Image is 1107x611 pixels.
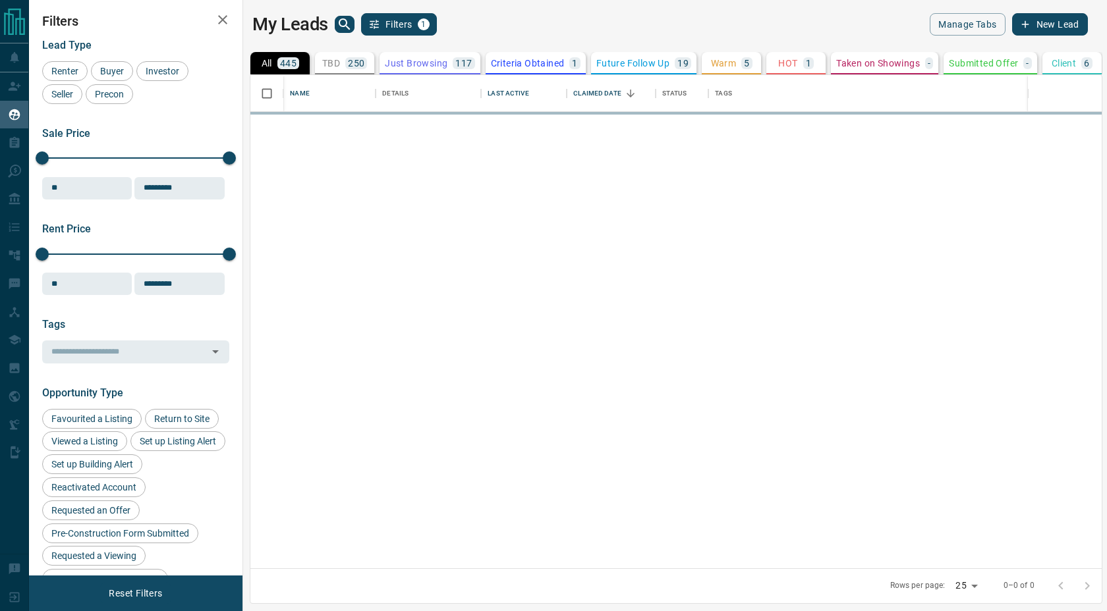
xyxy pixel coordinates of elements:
span: Reactivated Account [47,482,141,492]
p: - [1026,59,1029,68]
button: Sort [621,84,640,103]
div: Seller [42,84,82,104]
p: Rows per page: [890,580,946,591]
button: Filters1 [361,13,437,36]
div: Requested an Offer [42,500,140,520]
div: Details [376,75,481,112]
p: Client [1052,59,1076,68]
div: Buyer [91,61,133,81]
p: 5 [744,59,749,68]
div: Pre-Construction Form Submitted [42,523,198,543]
div: Name [290,75,310,112]
p: Criteria Obtained [491,59,565,68]
p: 250 [348,59,364,68]
p: All [262,59,272,68]
p: Just Browsing [385,59,447,68]
div: Last Active [481,75,567,112]
span: Tags [42,318,65,331]
p: 0–0 of 0 [1004,580,1035,591]
p: TBD [322,59,340,68]
button: search button [335,16,355,33]
div: Set up Listing Alert [130,431,225,451]
div: Favourited a Listing [42,409,142,429]
span: Set up Listing Alert [135,436,221,446]
span: Contact an Agent Request [47,573,163,584]
span: Buyer [96,66,128,76]
span: Return to Site [150,413,214,424]
div: Reactivated Account [42,477,146,497]
p: Warm [711,59,737,68]
p: 19 [677,59,689,68]
div: Tags [715,75,732,112]
p: Taken on Showings [836,59,920,68]
div: Status [662,75,687,112]
span: Opportunity Type [42,386,123,399]
div: Details [382,75,409,112]
h2: Filters [42,13,229,29]
span: Requested a Viewing [47,550,141,561]
p: 1 [572,59,577,68]
div: Precon [86,84,133,104]
span: Pre-Construction Form Submitted [47,528,194,539]
button: New Lead [1012,13,1088,36]
p: 445 [280,59,297,68]
span: Investor [141,66,184,76]
p: 1 [806,59,811,68]
span: Set up Building Alert [47,459,138,469]
div: Last Active [488,75,528,112]
div: Status [656,75,708,112]
span: Rent Price [42,223,91,235]
span: Lead Type [42,39,92,51]
span: Precon [90,89,128,99]
p: 117 [455,59,472,68]
div: Set up Building Alert [42,454,142,474]
span: Favourited a Listing [47,413,137,424]
div: Contact an Agent Request [42,569,168,589]
span: Requested an Offer [47,505,135,516]
span: Sale Price [42,127,90,140]
span: Seller [47,89,78,99]
p: 6 [1084,59,1089,68]
div: Renter [42,61,88,81]
span: Viewed a Listing [47,436,123,446]
p: Submitted Offer [949,59,1018,68]
div: Viewed a Listing [42,431,127,451]
p: HOT [778,59,797,68]
div: Claimed Date [573,75,621,112]
div: Return to Site [145,409,219,429]
div: Claimed Date [567,75,656,112]
div: Investor [136,61,188,81]
button: Open [206,342,225,361]
span: 1 [419,20,428,29]
p: Future Follow Up [596,59,669,68]
p: - [928,59,930,68]
div: Tags [708,75,1035,112]
button: Manage Tabs [930,13,1005,36]
button: Reset Filters [100,582,171,604]
div: Requested a Viewing [42,546,146,566]
div: 25 [950,576,982,595]
span: Renter [47,66,83,76]
h1: My Leads [252,14,328,35]
div: Name [283,75,376,112]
